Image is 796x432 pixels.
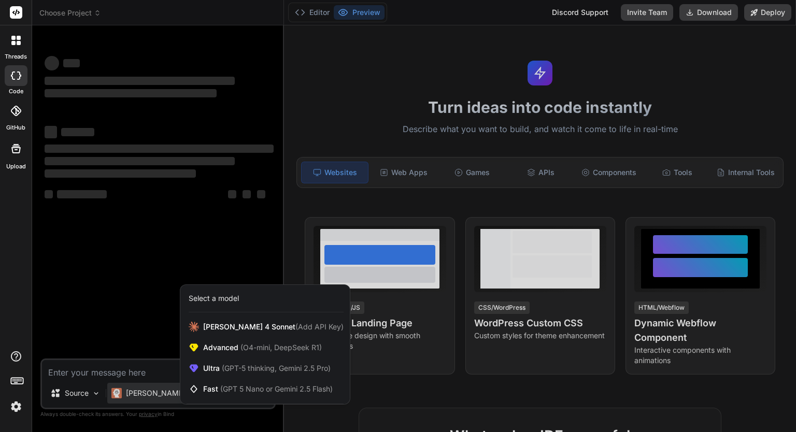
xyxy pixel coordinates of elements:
[7,398,25,415] img: settings
[203,322,344,332] span: [PERSON_NAME] 4 Sonnet
[6,123,25,132] label: GitHub
[9,87,23,96] label: code
[203,342,322,353] span: Advanced
[203,363,331,373] span: Ultra
[238,343,322,352] span: (O4-mini, DeepSeek R1)
[295,322,344,331] span: (Add API Key)
[220,384,333,393] span: (GPT 5 Nano or Gemini 2.5 Flash)
[220,364,331,372] span: (GPT-5 thinking, Gemini 2.5 Pro)
[189,293,239,304] div: Select a model
[203,384,333,394] span: Fast
[5,52,27,61] label: threads
[6,162,26,171] label: Upload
